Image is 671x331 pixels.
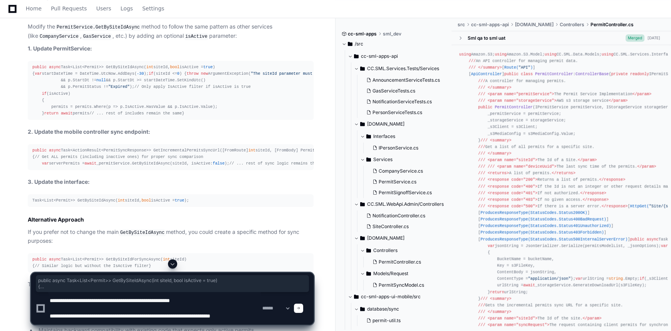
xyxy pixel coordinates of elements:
[478,79,485,83] span: ///
[535,72,573,76] span: PermitController
[372,223,409,230] span: SiteController.cs
[469,65,476,70] span: ///
[28,45,92,52] strong: 1. Update PermitService:
[372,99,432,105] span: NotificationServiceTests.cs
[137,71,144,76] span: -30
[478,158,597,162] span: The Id of a Site.
[367,201,444,207] span: CC.SML.WebApi.Admin/Controllers
[32,65,47,69] span: public
[488,177,537,182] span: <response code="200">
[630,72,649,76] span: readonly
[478,177,625,182] span: Returns a list of permits.
[478,92,651,96] span: The Permit Service Implementation
[170,65,179,69] span: bool
[348,31,377,37] span: cc-sml-apps
[354,198,446,210] button: CC.SML.WebApi.Admin/Controllers
[469,59,476,63] span: ///
[383,31,401,37] span: sml_dev
[363,86,441,96] button: GasServiceTests.cs
[488,244,495,248] span: var
[488,197,537,202] span: <response code="403">
[363,221,441,232] button: SiteController.cs
[478,171,485,175] span: ///
[632,92,651,96] span: </param>
[488,85,512,90] span: </summary>
[490,138,511,143] span: <summary>
[55,24,141,31] code: PermitService.GetBySiteIdAsync
[360,234,365,243] svg: Directory
[478,204,627,208] span: If there is a server error.
[580,191,606,195] span: </response>
[175,198,185,203] span: true
[367,235,404,241] span: [DOMAIN_NAME]
[488,164,495,169] span: ///
[488,158,537,162] span: <param name="siteId">
[28,128,150,135] strong: 2. Update the mobile controller sync endpoint:
[363,107,441,118] button: PersonServiceTests.cs
[480,138,487,143] span: ///
[42,91,47,96] span: if
[372,213,425,219] span: NotificationController.cs
[38,277,307,290] span: public async Task<List<Permit>> GetBySiteIdAsync(int siteId, bool isActive = true) { var startDat...
[626,34,644,42] span: Merged
[560,22,584,28] span: Controllers
[590,22,634,28] span: PermitController.cs
[85,161,97,166] span: await
[49,257,61,262] span: async
[26,6,42,11] span: Home
[478,177,485,182] span: ///
[373,133,395,139] span: Interfaces
[478,197,609,202] span: If no given access.
[229,161,329,166] span: // ... rest of sync logic remains the same
[471,72,502,76] span: ApiController
[468,35,505,41] div: Sml qa to sml uat
[478,105,492,109] span: public
[89,111,182,116] span: // ... rest of includes remain the same
[459,52,471,57] span: using
[497,164,557,169] span: <param name="deviceUuid">
[480,210,587,215] span: ProducesResponseType(StatusCodes.Status200OK)
[504,65,533,70] span: Route( )
[379,145,418,151] span: IPersonService.cs
[661,244,668,248] span: var
[478,191,485,195] span: ///
[366,132,371,141] svg: Directory
[372,109,422,116] span: PersonServiceTests.cs
[28,178,90,185] strong: 3. Update the interface:
[582,197,609,202] span: </response>
[363,96,441,107] button: NotificationServiceTests.cs
[96,6,111,11] span: Users
[203,65,213,69] span: true
[363,75,441,86] button: AnnouncementServiceTests.cs
[184,33,209,40] code: isActive
[367,66,439,72] span: CC.SML.Services.Tests/Services
[360,119,365,129] svg: Directory
[142,6,164,11] span: Settings
[28,22,314,40] p: Modify the method to follow the same pattern as other services (like , , etc.) by adding an optio...
[602,52,614,57] span: using
[379,168,423,174] span: CompanyService.cs
[495,52,507,57] span: using
[478,184,485,189] span: ///
[369,176,441,187] button: PermitService.cs
[630,237,644,242] span: public
[51,6,87,11] span: Pull Requests
[363,210,441,221] button: NotificationController.cs
[248,148,255,153] span: int
[32,256,309,269] div: Task<List<Permit>> GetBySiteIdForSyncAsync( siteId) { }
[575,72,609,76] span: ControllerBase
[360,244,446,257] button: Controllers
[478,92,485,96] span: ///
[480,223,611,228] span: ProducesResponseType(StatusCodes.Status401Unauthorized)
[118,198,125,203] span: int
[35,155,203,159] span: // Get ALL permits (including inactive ones) for proper sync comparison
[609,98,627,103] span: </param>
[108,84,129,89] span: "Expired"
[369,166,441,176] button: CompanyService.cs
[379,179,416,185] span: PermitService.cs
[149,71,153,76] span: if
[354,62,446,75] button: CC.SML.Services.Tests/Services
[360,64,365,73] svg: Directory
[488,184,537,189] span: <response code="400">
[648,35,660,41] div: [DATE]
